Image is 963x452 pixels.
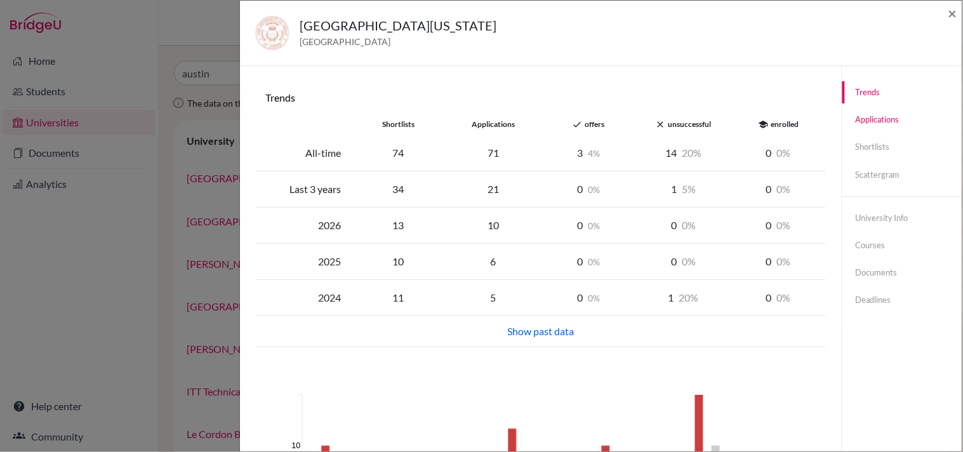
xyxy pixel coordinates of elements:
[256,218,351,233] div: 2026
[291,442,300,451] text: 10
[300,35,496,48] span: [GEOGRAPHIC_DATA]
[588,256,600,267] span: 0
[585,119,605,129] span: offers
[636,145,731,161] div: 14
[446,218,541,233] div: 10
[777,255,791,267] span: 0
[256,254,351,269] div: 2025
[351,290,446,305] div: 11
[731,218,827,233] div: 0
[256,290,351,305] div: 2024
[842,109,962,131] a: Applications
[679,291,699,303] span: 20
[351,182,446,197] div: 34
[541,218,636,233] div: 0
[588,220,600,231] span: 0
[636,290,731,305] div: 1
[777,291,791,303] span: 0
[842,164,962,186] a: Scattergram
[842,81,962,103] a: Trends
[842,207,962,229] a: University info
[948,6,957,21] button: Close
[351,254,446,269] div: 10
[351,119,446,130] div: shortlists
[682,183,696,195] span: 5
[446,254,541,269] div: 6
[682,147,701,159] span: 20
[777,147,791,159] span: 0
[758,119,768,130] i: school
[446,182,541,197] div: 21
[636,254,731,269] div: 0
[256,145,351,161] div: All-time
[731,182,827,197] div: 0
[731,145,827,161] div: 0
[636,182,731,197] div: 1
[777,219,791,231] span: 0
[682,219,696,231] span: 0
[541,290,636,305] div: 0
[636,218,731,233] div: 0
[263,324,818,339] div: Show past data
[588,148,600,159] span: 4
[256,182,351,197] div: Last 3 years
[255,16,289,50] img: us_ute_22qk9dqw.jpeg
[300,16,496,35] h5: [GEOGRAPHIC_DATA][US_STATE]
[446,119,541,130] div: applications
[731,254,827,269] div: 0
[541,182,636,197] div: 0
[573,119,583,130] i: done
[446,145,541,161] div: 71
[588,184,600,195] span: 0
[771,119,799,129] span: enrolled
[541,254,636,269] div: 0
[948,4,957,22] span: ×
[777,183,791,195] span: 0
[656,119,666,130] i: close
[541,145,636,161] div: 3
[682,255,696,267] span: 0
[588,293,600,303] span: 0
[351,145,446,161] div: 74
[351,218,446,233] div: 13
[731,290,827,305] div: 0
[842,136,962,158] a: Shortlists
[446,290,541,305] div: 5
[842,234,962,256] a: Courses
[842,262,962,284] a: Documents
[265,91,816,103] h6: Trends
[668,119,712,129] span: unsuccessful
[842,289,962,311] a: Deadlines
